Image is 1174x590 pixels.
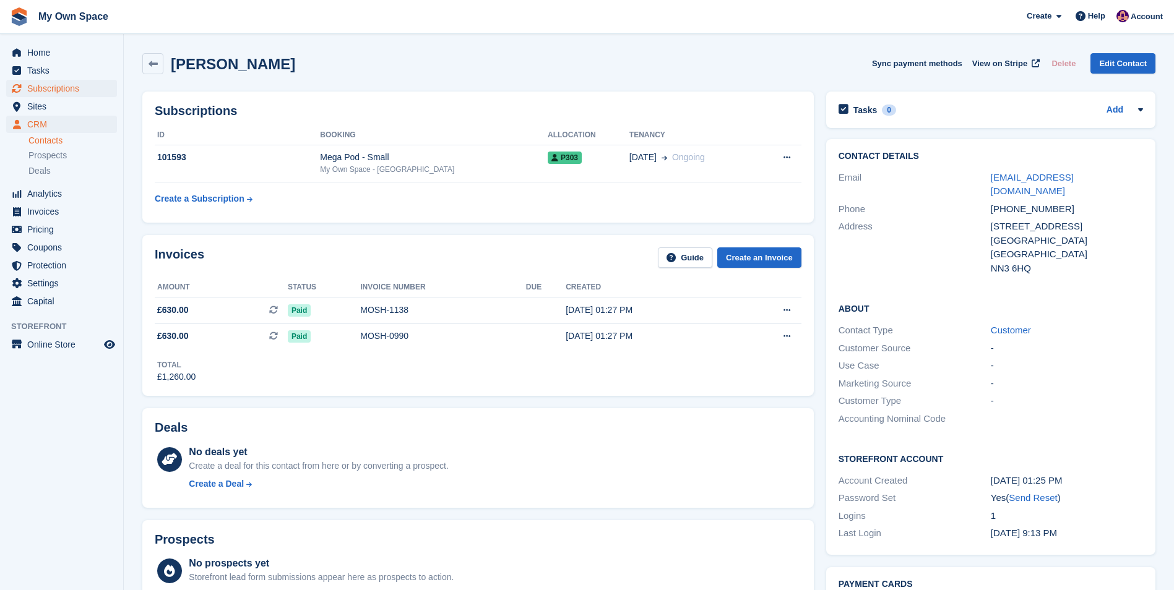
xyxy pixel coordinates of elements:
[629,151,657,164] span: [DATE]
[991,509,1143,523] div: 1
[28,165,51,177] span: Deals
[288,304,311,317] span: Paid
[320,126,548,145] th: Booking
[839,394,991,408] div: Customer Type
[189,571,454,584] div: Storefront lead form submissions appear here as prospects to action.
[991,491,1143,505] div: Yes
[155,247,204,268] h2: Invoices
[839,412,991,426] div: Accounting Nominal Code
[155,187,252,210] a: Create a Subscription
[839,491,991,505] div: Password Set
[157,304,189,317] span: £630.00
[11,320,123,333] span: Storefront
[967,53,1042,74] a: View on Stripe
[27,44,101,61] span: Home
[10,7,28,26] img: stora-icon-8386f47178a22dfd0bd8f6a31ec36ba5ce8667c1dd55bd0f319d3a0aa187defe.svg
[27,221,101,238] span: Pricing
[28,135,117,147] a: Contacts
[839,152,1143,161] h2: Contact Details
[6,62,117,79] a: menu
[189,556,454,571] div: No prospects yet
[566,330,735,343] div: [DATE] 01:27 PM
[991,474,1143,488] div: [DATE] 01:25 PM
[27,239,101,256] span: Coupons
[28,165,117,177] a: Deals
[27,98,101,115] span: Sites
[171,56,295,72] h2: [PERSON_NAME]
[1107,103,1123,118] a: Add
[320,164,548,175] div: My Own Space - [GEOGRAPHIC_DATA]
[672,152,705,162] span: Ongoing
[288,330,311,343] span: Paid
[839,302,1143,314] h2: About
[853,105,878,116] h2: Tasks
[155,278,288,297] th: Amount
[6,203,117,220] a: menu
[1116,10,1129,22] img: Sergio Tartaglia
[27,185,101,202] span: Analytics
[548,152,582,164] span: P303
[6,336,117,353] a: menu
[6,44,117,61] a: menu
[28,150,67,161] span: Prospects
[6,98,117,115] a: menu
[189,477,448,490] a: Create a Deal
[155,421,188,435] h2: Deals
[1090,53,1155,74] a: Edit Contact
[839,171,991,199] div: Email
[27,116,101,133] span: CRM
[157,330,189,343] span: £630.00
[991,377,1143,391] div: -
[872,53,962,74] button: Sync payment methods
[658,247,712,268] a: Guide
[991,202,1143,216] div: [PHONE_NUMBER]
[1006,492,1060,503] span: ( )
[155,151,320,164] div: 101593
[991,341,1143,356] div: -
[839,359,991,373] div: Use Case
[288,278,360,297] th: Status
[102,337,117,352] a: Preview store
[6,221,117,238] a: menu
[6,185,117,202] a: menu
[27,275,101,292] span: Settings
[27,62,101,79] span: Tasks
[1027,10,1051,22] span: Create
[991,528,1057,538] time: 2025-08-20 20:13:01 UTC
[6,257,117,274] a: menu
[839,579,1143,589] h2: Payment cards
[1047,53,1081,74] button: Delete
[6,116,117,133] a: menu
[320,151,548,164] div: Mega Pod - Small
[991,220,1143,234] div: [STREET_ADDRESS]
[155,532,215,547] h2: Prospects
[157,370,196,383] div: £1,260.00
[189,445,448,460] div: No deals yet
[360,304,526,317] div: MOSH-1138
[1009,492,1057,503] a: Send Reset
[972,58,1027,70] span: View on Stripe
[360,278,526,297] th: Invoice number
[839,323,991,338] div: Contact Type
[566,278,735,297] th: Created
[839,202,991,216] div: Phone
[717,247,801,268] a: Create an Invoice
[27,293,101,310] span: Capital
[27,80,101,97] span: Subscriptions
[566,304,735,317] div: [DATE] 01:27 PM
[1088,10,1105,22] span: Help
[839,474,991,488] div: Account Created
[991,262,1143,276] div: NN3 6HQ
[155,126,320,145] th: ID
[991,394,1143,408] div: -
[629,126,757,145] th: Tenancy
[839,509,991,523] div: Logins
[28,149,117,162] a: Prospects
[839,341,991,356] div: Customer Source
[991,172,1074,197] a: [EMAIL_ADDRESS][DOMAIN_NAME]
[27,203,101,220] span: Invoices
[991,234,1143,248] div: [GEOGRAPHIC_DATA]
[6,80,117,97] a: menu
[839,526,991,541] div: Last Login
[839,220,991,275] div: Address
